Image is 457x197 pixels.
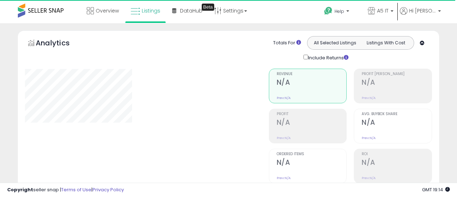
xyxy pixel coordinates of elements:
[7,187,124,193] div: seller snap | |
[422,186,450,193] span: 2025-09-16 19:14 GMT
[409,7,436,14] span: Hi [PERSON_NAME]
[277,112,347,116] span: Profit
[362,72,432,76] span: Profit [PERSON_NAME]
[61,186,91,193] a: Terms of Use
[277,152,347,156] span: Ordered Items
[362,96,376,100] small: Prev: N/A
[277,78,347,88] h2: N/A
[92,186,124,193] a: Privacy Policy
[277,96,291,100] small: Prev: N/A
[360,38,412,48] button: Listings With Cost
[180,7,202,14] span: DataHub
[362,176,376,180] small: Prev: N/A
[277,118,347,128] h2: N/A
[362,112,432,116] span: Avg. Buybox Share
[362,118,432,128] h2: N/A
[273,40,301,46] div: Totals For
[142,7,160,14] span: Listings
[400,7,441,23] a: Hi [PERSON_NAME]
[362,136,376,140] small: Prev: N/A
[377,7,388,14] span: A5 IT
[277,136,291,140] small: Prev: N/A
[7,186,33,193] strong: Copyright
[318,1,361,23] a: Help
[362,78,432,88] h2: N/A
[298,53,357,61] div: Include Returns
[36,38,84,50] h5: Analytics
[324,6,333,15] i: Get Help
[362,152,432,156] span: ROI
[362,158,432,168] h2: N/A
[309,38,361,48] button: All Selected Listings
[277,158,347,168] h2: N/A
[96,7,119,14] span: Overview
[277,72,347,76] span: Revenue
[277,176,291,180] small: Prev: N/A
[202,4,214,11] div: Tooltip anchor
[335,8,344,14] span: Help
